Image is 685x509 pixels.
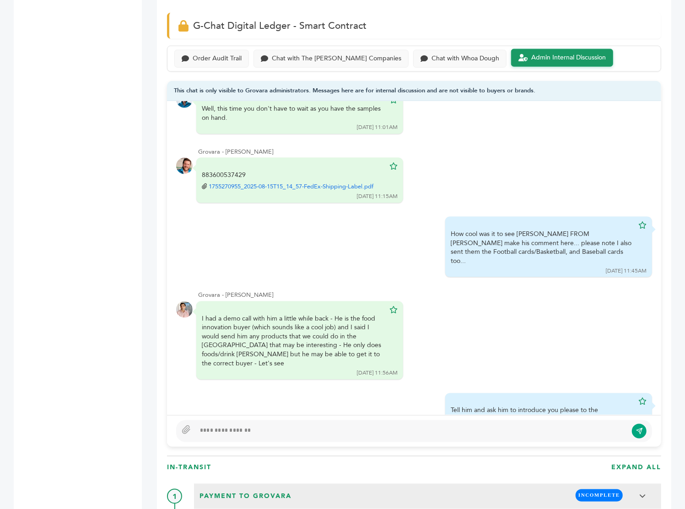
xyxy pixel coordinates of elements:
[272,55,401,63] div: Chat with The [PERSON_NAME] Companies
[167,463,211,472] h3: In-Transit
[357,193,398,200] div: [DATE] 11:15AM
[357,369,398,377] div: [DATE] 11:56AM
[451,406,634,424] div: Tell him and ask him to introduce you please to the appropriate contact.
[197,489,294,504] span: Payment to Grovara
[193,55,242,63] div: Order Audit Trail
[209,182,373,191] a: 1755270955_2025-08-15T15_14_57-FedEx-Shipping-Label.pdf
[611,463,661,472] h3: EXPAND ALL
[431,55,499,63] div: Chat with Whoa Dough
[167,81,661,102] div: This chat is only visible to Grovara administrators. Messages here are for internal discussion an...
[606,267,647,275] div: [DATE] 11:45AM
[576,489,623,502] span: INCOMPLETE
[202,314,385,368] div: I had a demo call with him a little while back - He is the food innovation buyer (which sounds li...
[198,291,652,299] div: Grovara - [PERSON_NAME]
[202,171,385,191] div: 883600537429
[451,230,634,265] div: How cool was it to see [PERSON_NAME] FROM [PERSON_NAME] make his comment here... please note I al...
[357,123,398,131] div: [DATE] 11:01AM
[531,54,606,62] div: Admin Internal Discussion
[198,148,652,156] div: Grovara - [PERSON_NAME]
[202,104,385,122] div: Well, this time you don't have to wait as you have the samples on hand.
[193,19,367,32] span: G-Chat Digital Ledger - Smart Contract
